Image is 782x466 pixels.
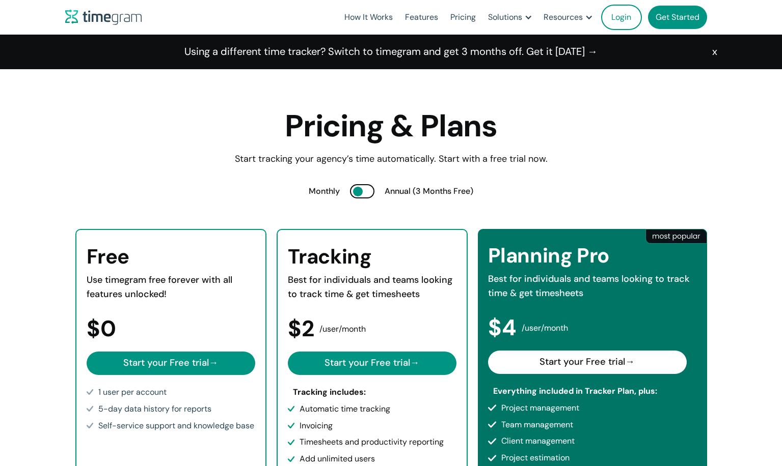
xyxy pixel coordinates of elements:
div: Tracking includes: [293,385,366,399]
span: /user/month [522,321,568,335]
div: x [712,45,717,59]
div: $2 [288,322,456,336]
a: Get Started [648,6,707,29]
h1: Pricing & Plans [152,110,631,142]
div: Resources [544,10,583,24]
span: → [410,357,419,369]
a: Start your Free trial→ [288,352,456,375]
span: → [625,356,634,368]
div: Client management [501,434,575,448]
a: Start your Free trial→ [488,351,687,374]
h3: Tracking [288,245,456,268]
div: Solutions [488,10,522,24]
div: 5-day data history for reports [98,402,211,416]
div: Use timegram free forever with all features unlocked! [87,273,255,302]
div: Annual (3 Months Free) [385,184,473,198]
div: Automatic time tracking [300,402,390,416]
div: Self-service support and knowledge base [98,419,254,433]
div: 1 user per account [98,385,167,399]
div: Best for individuals and teams looking to track time & get timesheets [288,273,456,302]
div: Project estimation [501,451,570,465]
a: Using a different time tracker? Switch to timegram and get 3 months off. Get it [DATE] → [184,45,598,59]
a: Start your Free trial→ [87,352,255,375]
span: → [209,357,218,369]
div: $4 [488,321,697,335]
h3: Planning Pro [488,244,697,267]
a: Login [601,5,642,30]
div: Monthly [309,184,340,198]
span: /user/month [319,322,366,336]
div: Invoicing [300,419,333,433]
div: Timesheets and productivity reporting [300,435,444,449]
div: Best for individuals and teams looking to track time & get timesheets [488,272,697,301]
div: Start tracking your agency’s time automatically. Start with a free trial now. [152,152,631,166]
h3: Free [87,245,255,268]
div: Team management [501,418,573,432]
div: Everything included in Tracker Plan, plus: [493,384,657,398]
div: Project management [501,401,579,415]
div: $0 [87,322,255,336]
div: Add unlimited users [300,452,375,466]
